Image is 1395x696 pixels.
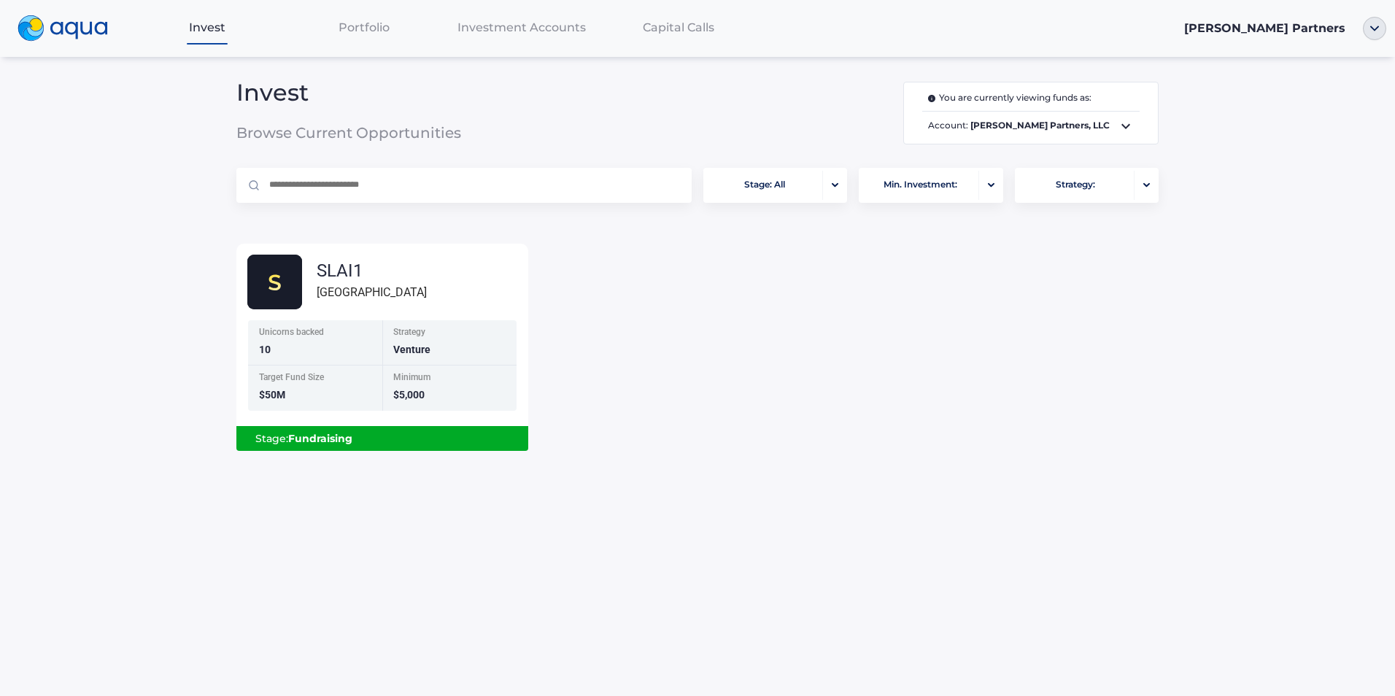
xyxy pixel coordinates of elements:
[259,389,285,401] span: $50M
[248,426,517,451] div: Stage:
[128,12,286,42] a: Invest
[600,12,757,42] a: Capital Calls
[1056,171,1095,199] span: Strategy:
[9,12,128,45] a: logo
[1184,21,1345,35] span: [PERSON_NAME] Partners
[259,373,374,385] div: Target Fund Size
[247,255,302,309] img: Group_48618.svg
[928,95,939,102] img: i.svg
[443,12,600,42] a: Investment Accounts
[259,344,271,355] span: 10
[317,262,427,279] div: SLAI1
[249,180,259,190] img: Magnifier
[393,328,508,340] div: Strategy
[457,20,586,34] span: Investment Accounts
[832,182,838,187] img: portfolio-arrow
[884,171,957,199] span: Min. Investment:
[393,373,508,385] div: Minimum
[339,20,390,34] span: Portfolio
[744,171,785,199] span: Stage: All
[236,85,544,100] span: Invest
[1015,168,1159,203] button: Strategy:portfolio-arrow
[703,168,847,203] button: Stage: Allportfolio-arrow
[317,283,427,301] div: [GEOGRAPHIC_DATA]
[970,120,1110,131] b: [PERSON_NAME] Partners, LLC
[922,117,1140,135] span: Account:
[1143,182,1150,187] img: portfolio-arrow
[643,20,714,34] span: Capital Calls
[859,168,1002,203] button: Min. Investment:portfolio-arrow
[393,389,425,401] span: $5,000
[236,125,544,140] span: Browse Current Opportunities
[1363,17,1386,40] img: ellipse
[189,20,225,34] span: Invest
[18,15,108,42] img: logo
[988,182,994,187] img: portfolio-arrow
[285,12,443,42] a: Portfolio
[928,91,1091,105] span: You are currently viewing funds as:
[393,344,430,355] span: Venture
[259,328,374,340] div: Unicorns backed
[288,432,352,445] b: Fundraising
